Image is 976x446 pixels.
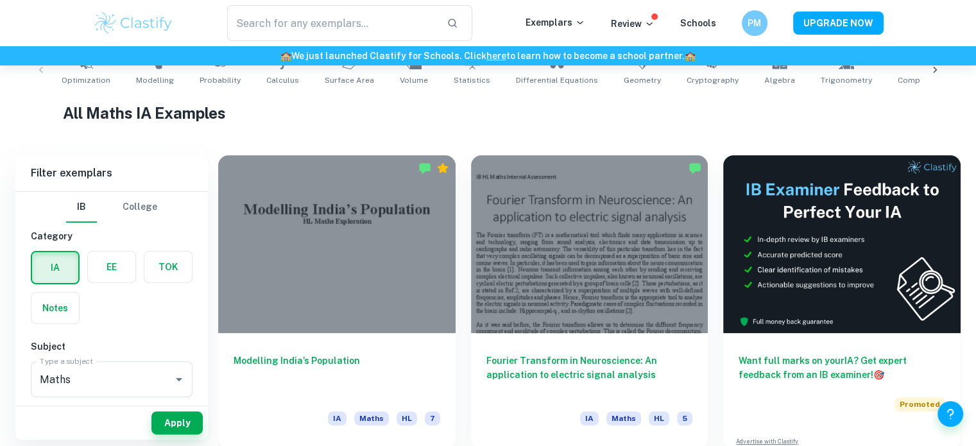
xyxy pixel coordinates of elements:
h6: PM [747,16,762,30]
img: Marked [418,162,431,175]
button: PM [742,10,767,36]
h1: All Maths IA Examples [63,101,914,124]
span: Promoted [895,397,945,411]
span: Modelling [136,74,174,86]
button: IA [32,252,78,283]
span: Maths [606,411,641,425]
h6: Category [31,229,193,243]
label: Type a subject [40,356,93,366]
button: Notes [31,293,79,323]
img: Thumbnail [723,155,961,333]
h6: Filter exemplars [15,155,208,191]
span: Cryptography [687,74,739,86]
span: IA [580,411,599,425]
h6: Want full marks on your IA ? Get expert feedback from an IB examiner! [739,354,945,382]
span: Maths [354,411,389,425]
a: here [486,51,506,61]
span: Probability [200,74,241,86]
div: Filter type choice [66,192,157,223]
h6: Modelling India’s Population [234,354,440,396]
span: Differential Equations [516,74,598,86]
button: College [123,192,157,223]
button: Apply [151,411,203,434]
span: 🎯 [873,370,884,380]
div: Premium [436,162,449,175]
button: TOK [144,252,192,282]
button: Open [170,370,188,388]
button: UPGRADE NOW [793,12,884,35]
span: Complex Numbers [898,74,968,86]
span: Surface Area [325,74,374,86]
span: Statistics [454,74,490,86]
button: IB [66,192,97,223]
img: Marked [689,162,701,175]
img: Clastify logo [93,10,175,36]
span: Volume [400,74,428,86]
span: IA [328,411,347,425]
h6: Fourier Transform in Neuroscience: An application to electric signal analysis [486,354,693,396]
span: HL [397,411,417,425]
h6: We just launched Clastify for Schools. Click to learn how to become a school partner. [3,49,973,63]
input: Search for any exemplars... [227,5,437,41]
span: 🏫 [280,51,291,61]
p: Exemplars [526,15,585,30]
span: Geometry [624,74,661,86]
span: Trigonometry [821,74,872,86]
span: Optimization [62,74,110,86]
span: Calculus [266,74,299,86]
a: Advertise with Clastify [736,437,798,446]
span: Algebra [764,74,795,86]
p: Review [611,17,655,31]
span: 7 [425,411,440,425]
span: 5 [677,411,692,425]
span: HL [649,411,669,425]
button: Help and Feedback [937,401,963,427]
span: 🏫 [685,51,696,61]
button: EE [88,252,135,282]
h6: Subject [31,339,193,354]
a: Schools [680,18,716,28]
